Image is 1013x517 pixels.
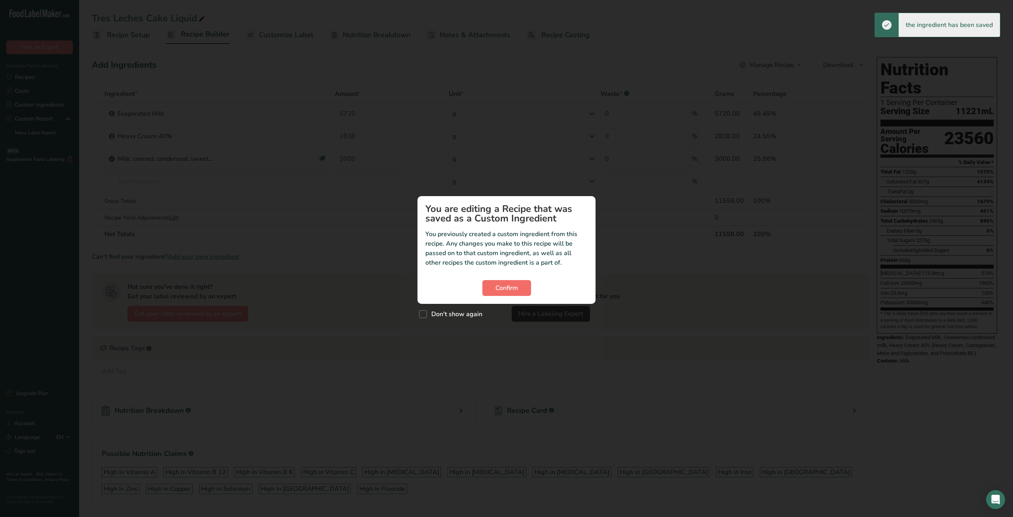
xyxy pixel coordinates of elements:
[899,13,1000,37] div: the ingredient has been saved
[495,283,518,293] span: Confirm
[482,280,531,296] button: Confirm
[425,229,588,267] p: You previously created a custom ingredient from this recipe. Any changes you make to this recipe ...
[425,204,588,223] h1: You are editing a Recipe that was saved as a Custom Ingredient
[427,310,482,318] span: Don't show again
[986,490,1005,509] div: Open Intercom Messenger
